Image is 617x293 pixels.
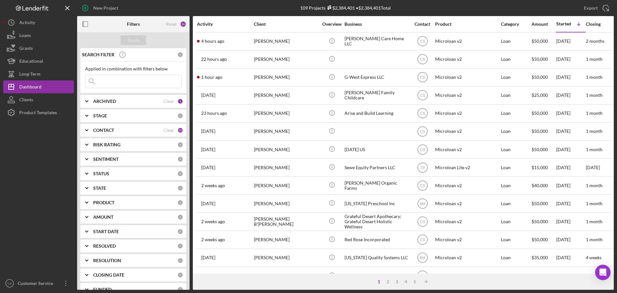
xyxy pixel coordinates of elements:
b: RESOLVED [93,243,116,249]
b: CONTACT [93,128,114,133]
div: 0 [177,52,183,58]
div: Category [501,22,531,27]
time: 1 month [586,183,603,188]
b: RISK RATING [93,142,121,147]
text: CS [420,183,425,188]
div: 0 [177,243,183,249]
span: $50,000 [532,74,548,80]
div: [PERSON_NAME] [254,69,318,86]
div: [DATE] [556,195,585,212]
div: 5 [410,279,419,284]
b: STATE [93,186,106,191]
button: CSCustomer Service [3,277,74,290]
div: 0 [177,113,183,119]
time: 2025-09-06 22:04 [201,273,215,278]
div: Clear [163,99,174,104]
div: Clear [163,128,174,133]
div: 0 [177,156,183,162]
text: CS [420,75,425,80]
div: Loan [501,231,531,248]
text: CS [420,147,425,152]
div: 1 [374,279,383,284]
time: 1 month [586,147,603,152]
div: [PERSON_NAME] [254,195,318,212]
time: 2025-09-22 18:24 [201,129,215,134]
div: 0 [177,142,183,148]
div: Microloan v2 [435,141,499,158]
div: [DATE] [556,69,585,86]
div: Product Templates [19,106,57,121]
div: Loan [501,177,531,194]
div: Loan [501,87,531,104]
span: $35,000 [532,255,548,260]
div: 0 [177,258,183,263]
div: Client [254,22,318,27]
div: Loans [19,29,31,43]
button: Loans [3,29,74,42]
div: 0 [177,287,183,292]
time: 2025-09-07 01:28 [201,255,215,260]
button: Clients [3,93,74,106]
div: [PERSON_NAME] [254,249,318,266]
time: 1 month [586,219,603,224]
div: Loan [501,105,531,122]
div: 3 [392,279,401,284]
div: Microloan v2 [435,33,499,50]
time: 1 month [586,56,603,62]
b: ARCHIVED [93,99,116,104]
time: 4 weeks [586,273,602,278]
time: 2025-09-12 18:15 [201,219,225,224]
div: [PERSON_NAME] [254,87,318,104]
div: [PERSON_NAME] [254,231,318,248]
div: Business [344,22,409,27]
button: Export [577,2,614,14]
div: 0 [177,185,183,191]
div: [DATE] [556,87,585,104]
div: [PERSON_NAME] Organic Farms [344,177,409,194]
time: 1 month [586,201,603,206]
div: Loan [501,249,531,266]
div: [DATE] [556,105,585,122]
div: Started [556,21,571,26]
text: CS [7,282,12,285]
button: Dashboard [3,80,74,93]
div: Overview [320,22,344,27]
div: 0 [177,229,183,234]
div: [PERSON_NAME] [254,267,318,284]
time: 4 weeks [586,255,602,260]
div: [DATE] [556,33,585,50]
div: 0 [177,272,183,278]
time: 2025-09-16 20:51 [201,201,215,206]
time: 2025-09-25 18:42 [201,57,227,62]
text: CS [420,220,425,224]
div: [PERSON_NAME] [254,51,318,68]
div: [DATE] [556,141,585,158]
text: BM [420,201,425,206]
div: Microloan v2 [435,69,499,86]
div: Apply [128,35,139,45]
div: Arise and Build Learning [344,105,409,122]
div: Sewe Equity Partners LLC [344,159,409,176]
div: Open Intercom Messenger [595,265,611,280]
time: 2025-09-15 03:26 [201,183,225,188]
text: CS [420,93,425,98]
div: [PERSON_NAME] [344,267,409,284]
span: $50,000 [532,237,548,242]
div: [US_STATE] Quality Systems LLC [344,249,409,266]
text: CS [420,129,425,134]
div: Contact [410,22,434,27]
a: Long-Term [3,68,74,80]
b: STAGE [93,113,107,118]
a: Product Templates [3,106,74,119]
time: 1 month [586,128,603,134]
span: $25,000 [532,92,548,98]
div: 16 [180,21,186,27]
div: Microloan v2 [435,123,499,140]
b: FUNDED [93,287,112,292]
span: $40,000 [532,183,548,188]
div: [PERSON_NAME] [254,123,318,140]
b: SENTIMENT [93,157,119,162]
time: 2025-09-19 00:30 [201,165,215,170]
